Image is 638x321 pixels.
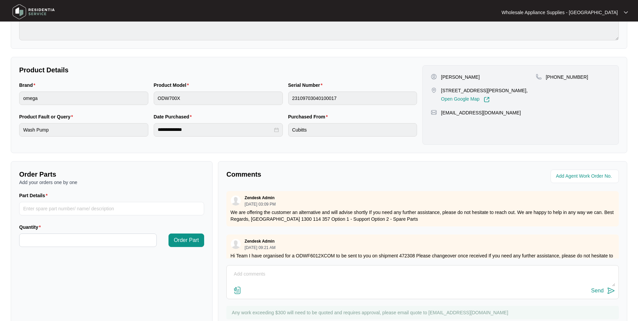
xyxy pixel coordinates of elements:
img: user.svg [231,195,241,206]
p: Product Details [19,65,417,75]
img: user-pin [431,74,437,80]
input: Product Fault or Query [19,123,148,137]
p: Comments [226,170,418,179]
div: Send [591,288,604,294]
img: map-pin [431,87,437,93]
img: Link-External [484,97,490,103]
img: dropdown arrow [624,11,628,14]
p: [PERSON_NAME] [441,74,480,80]
img: map-pin [431,109,437,115]
img: file-attachment-doc.svg [233,286,241,294]
p: Add your orders one by one [19,179,204,186]
img: send-icon.svg [607,287,615,295]
p: [DATE] 03:09 PM [245,202,275,206]
input: Date Purchased [158,126,273,133]
p: Hi Team I have organised for a ODWF6012XCOM to be sent to you on shipment 472308 Please changeove... [230,252,615,266]
label: Product Model [154,82,192,88]
button: Order Part [168,234,204,247]
p: [DATE] 09:21 AM [245,246,275,250]
span: Order Part [174,236,199,244]
p: Zendesk Admin [245,239,274,244]
a: Open Google Map [441,97,489,103]
label: Quantity [19,224,43,230]
input: Part Details [19,202,204,215]
label: Brand [19,82,38,88]
input: Product Model [154,92,283,105]
p: Zendesk Admin [245,195,274,201]
input: Serial Number [288,92,417,105]
p: Any work exceeding $300 will need to be quoted and requires approval, please email quote to [EMAI... [232,309,615,316]
p: [STREET_ADDRESS][PERSON_NAME], [441,87,528,94]
img: residentia service logo [10,2,57,22]
label: Product Fault or Query [19,113,76,120]
p: [EMAIL_ADDRESS][DOMAIN_NAME] [441,109,521,116]
label: Purchased From [288,113,331,120]
img: user.svg [231,239,241,249]
label: Serial Number [288,82,325,88]
label: Part Details [19,192,50,199]
button: Send [591,286,615,295]
p: Order Parts [19,170,204,179]
p: Wholesale Appliance Supplies - [GEOGRAPHIC_DATA] [501,9,618,16]
p: [PHONE_NUMBER] [546,74,588,80]
input: Purchased From [288,123,417,137]
label: Date Purchased [154,113,194,120]
input: Quantity [20,234,156,247]
input: Add Agent Work Order No. [556,172,615,180]
p: We are offering the customer an alternative and will advise shortly If you need any further assis... [230,209,615,222]
input: Brand [19,92,148,105]
img: map-pin [536,74,542,80]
